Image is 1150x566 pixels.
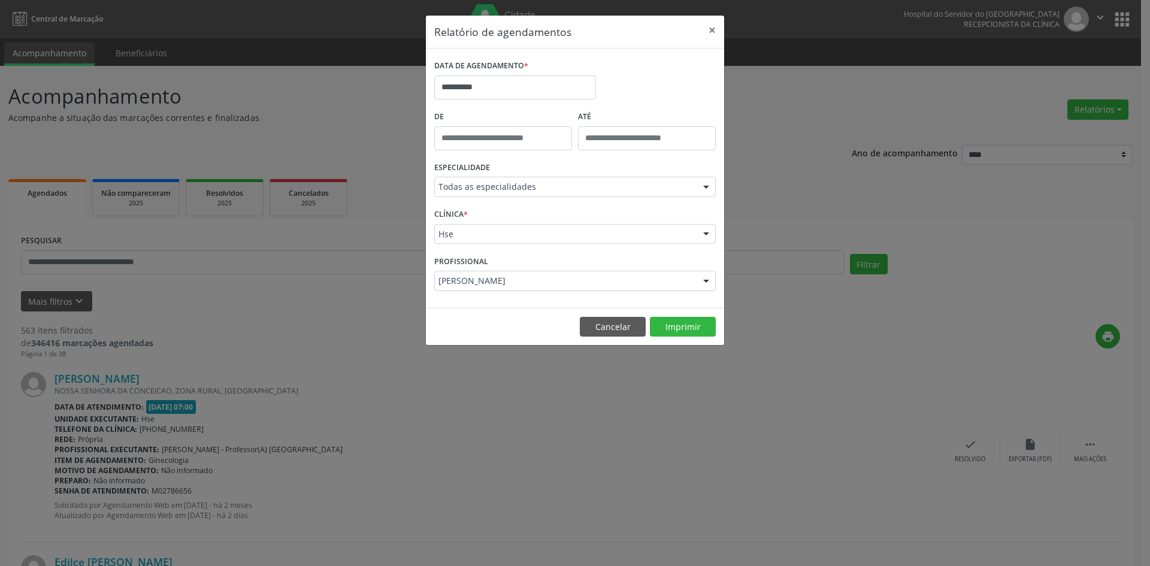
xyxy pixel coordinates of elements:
[650,317,716,337] button: Imprimir
[438,275,691,287] span: [PERSON_NAME]
[578,108,716,126] label: ATÉ
[434,108,572,126] label: De
[434,159,490,177] label: ESPECIALIDADE
[434,24,571,40] h5: Relatório de agendamentos
[434,205,468,224] label: CLÍNICA
[434,252,488,271] label: PROFISSIONAL
[434,57,528,75] label: DATA DE AGENDAMENTO
[438,228,691,240] span: Hse
[700,16,724,45] button: Close
[580,317,646,337] button: Cancelar
[438,181,691,193] span: Todas as especialidades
